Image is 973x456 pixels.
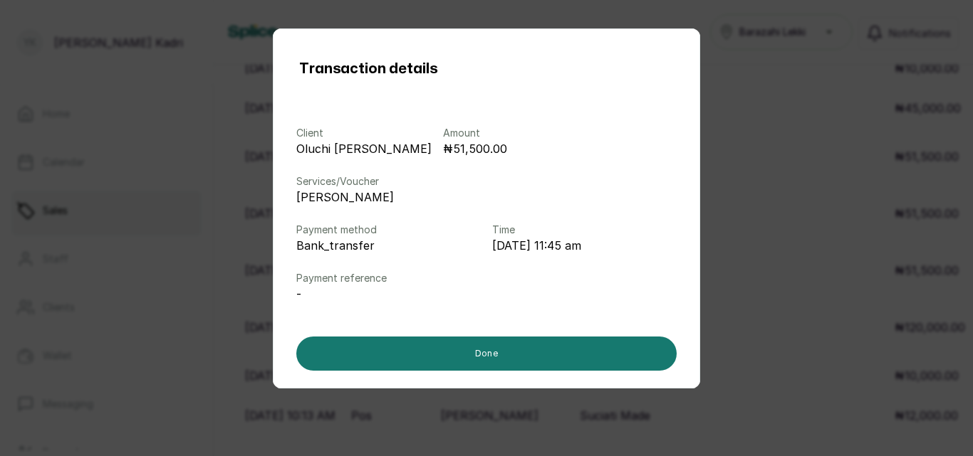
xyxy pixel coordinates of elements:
[443,140,507,157] p: ₦51,500.00
[296,126,432,140] p: Client
[296,336,677,371] button: Done
[296,189,677,206] p: [PERSON_NAME]
[296,223,481,237] p: Payment method
[296,174,677,189] p: Services/Voucher
[296,237,481,254] p: bank_transfer
[296,271,677,285] p: Payment reference
[492,237,677,254] p: [DATE] 11:45 am
[299,58,437,80] h1: Transaction details
[492,223,677,237] p: Time
[296,140,432,157] p: Oluchi [PERSON_NAME]
[443,126,507,140] p: Amount
[296,285,677,302] p: -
